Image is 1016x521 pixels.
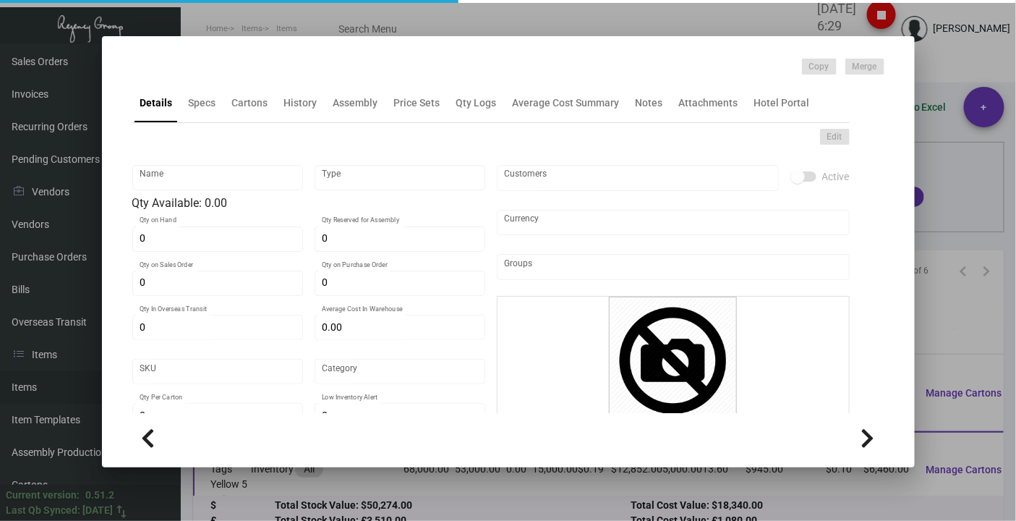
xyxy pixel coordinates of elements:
input: Add new.. [504,172,771,184]
div: Assembly [333,96,378,111]
div: Average Cost Summary [513,96,620,111]
div: Current version: [6,488,80,503]
button: Merge [845,59,884,75]
div: 0.51.2 [85,488,114,503]
button: Edit [820,129,850,145]
div: Price Sets [394,96,440,111]
div: Qty Logs [456,96,497,111]
button: Copy [802,59,837,75]
span: Merge [853,61,877,73]
div: Qty Available: 0.00 [132,195,485,212]
span: Edit [827,131,842,143]
input: Add new.. [504,261,842,273]
div: Notes [636,96,663,111]
div: Specs [189,96,216,111]
span: Active [822,168,850,185]
div: Cartons [232,96,268,111]
div: History [284,96,317,111]
div: Attachments [679,96,738,111]
div: Hotel Portal [754,96,810,111]
span: Copy [809,61,829,73]
div: Last Qb Synced: [DATE] [6,503,113,518]
div: Details [140,96,173,111]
